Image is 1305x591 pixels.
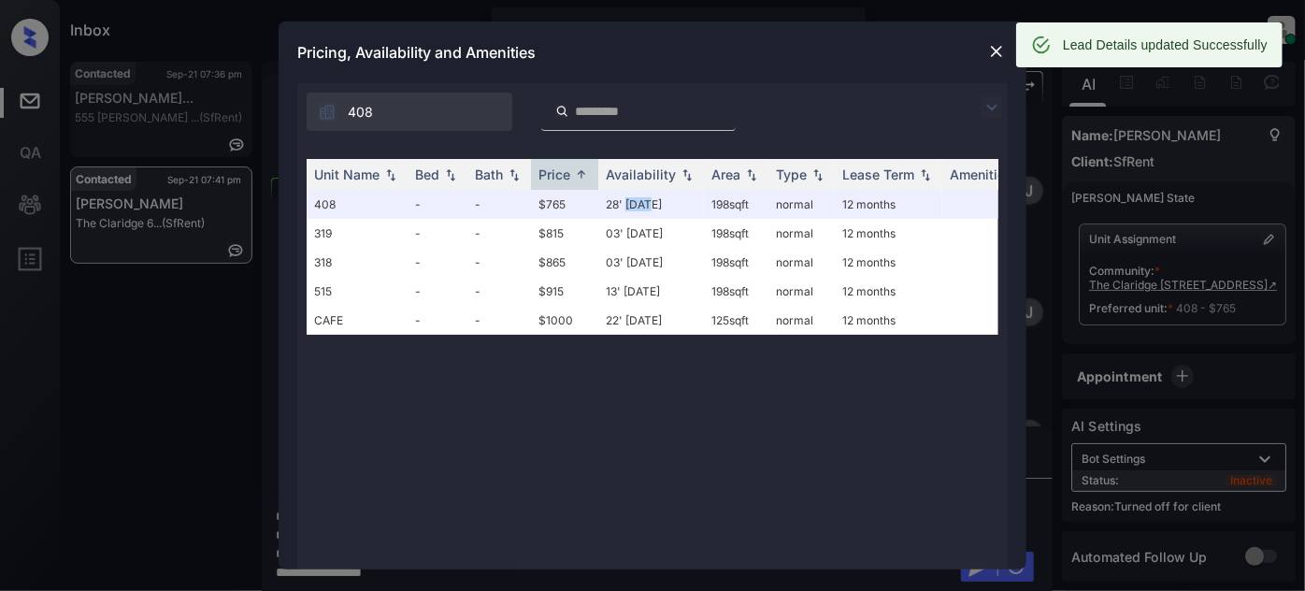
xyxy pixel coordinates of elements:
div: Lease Term [842,166,914,182]
td: $765 [531,190,598,219]
td: 408 [307,190,408,219]
td: 318 [307,248,408,277]
td: 125 sqft [704,306,768,335]
td: normal [768,219,835,248]
div: Area [711,166,740,182]
td: - [408,248,467,277]
div: Amenities [950,166,1012,182]
td: - [408,190,467,219]
td: 12 months [835,219,942,248]
img: icon-zuma [555,103,569,120]
div: Pricing, Availability and Amenities [279,22,1026,83]
td: 12 months [835,277,942,306]
img: sorting [572,167,591,181]
td: 13' [DATE] [598,277,704,306]
td: 515 [307,277,408,306]
img: close [987,42,1006,61]
td: $1000 [531,306,598,335]
img: icon-zuma [318,103,337,122]
td: normal [768,190,835,219]
div: Unit Name [314,166,380,182]
td: - [408,219,467,248]
img: sorting [441,168,460,181]
td: - [408,277,467,306]
div: Availability [606,166,676,182]
td: 12 months [835,306,942,335]
td: - [467,190,531,219]
td: 22' [DATE] [598,306,704,335]
td: normal [768,306,835,335]
td: - [467,306,531,335]
img: sorting [678,168,696,181]
td: 198 sqft [704,277,768,306]
div: Bath [475,166,503,182]
div: Bed [415,166,439,182]
td: 12 months [835,248,942,277]
td: $865 [531,248,598,277]
td: 28' [DATE] [598,190,704,219]
td: - [467,219,531,248]
img: icon-zuma [981,96,1003,119]
div: Type [776,166,807,182]
td: 198 sqft [704,219,768,248]
img: sorting [809,168,827,181]
td: 198 sqft [704,190,768,219]
td: 319 [307,219,408,248]
td: - [467,248,531,277]
img: sorting [916,168,935,181]
div: Price [538,166,570,182]
td: - [467,277,531,306]
img: sorting [742,168,761,181]
td: CAFE [307,306,408,335]
td: normal [768,248,835,277]
td: $815 [531,219,598,248]
td: - [408,306,467,335]
td: 03' [DATE] [598,248,704,277]
img: sorting [505,168,523,181]
td: 03' [DATE] [598,219,704,248]
td: $915 [531,277,598,306]
span: 408 [348,102,373,123]
div: Lead Details updated Successfully [1063,28,1268,62]
td: normal [768,277,835,306]
img: sorting [381,168,400,181]
td: 12 months [835,190,942,219]
td: 198 sqft [704,248,768,277]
